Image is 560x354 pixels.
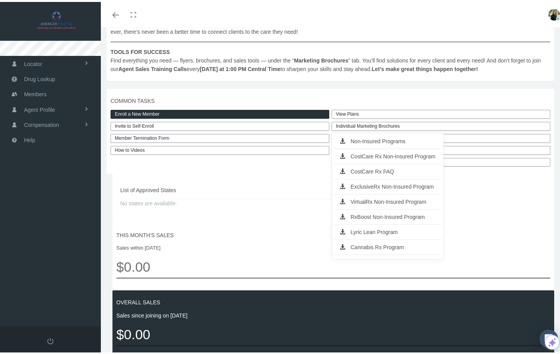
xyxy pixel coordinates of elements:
[111,132,329,141] a: Member Termination Form
[120,197,330,206] span: No states are available.
[294,56,348,62] b: Marketing Brochures
[10,9,103,28] img: AMERICAN TRUSTEE
[24,101,55,115] span: Agent Profile
[116,322,550,343] span: $0.00
[372,64,478,70] b: Let’s make great things happen together!
[116,254,550,276] span: $0.00
[332,108,550,117] a: View Plans
[548,336,557,345] img: Icon
[116,296,550,305] span: OVERALL SALES
[334,210,441,220] a: RxBoost Non-Insured Program
[334,149,441,160] a: CostCare Rx Non-Insured Program
[24,85,47,100] span: Members
[111,108,329,117] a: Enroll a New Member
[118,64,187,70] b: Agent Sales Training Calls
[116,309,550,318] span: Sales since joining on [DATE]
[334,225,441,236] a: Lyric Lean Program
[24,55,42,69] span: Locator
[334,194,441,205] a: VirtualRx Non-Insured Program
[116,229,550,238] span: THIS MONTH'S SALES
[334,164,441,175] a: CostCare Rx FAQ
[120,184,330,193] span: List of Approved States
[334,179,441,190] a: ExclusiveRx Non-Insured Program
[200,64,280,70] b: [DATE] at 1:00 PM Central Time
[334,240,441,251] a: Cannabis Rx Program
[24,116,59,130] span: Compensation
[548,7,560,19] img: S_Profile_Picture_16535.jpeg
[111,47,170,53] b: TOOLS FOR SUCCESS
[111,120,329,129] a: Invite to Self-Enroll
[116,242,550,250] span: Sales within [DATE]
[332,120,550,129] div: Individual Marketing Brochures
[539,328,558,346] div: Open Intercom Messenger
[24,131,35,146] span: Help
[24,70,55,85] span: Drug Lookup
[111,144,329,153] a: How to Videos
[111,95,550,103] span: COMMON TASKS
[334,134,441,145] a: Non-Insured Programs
